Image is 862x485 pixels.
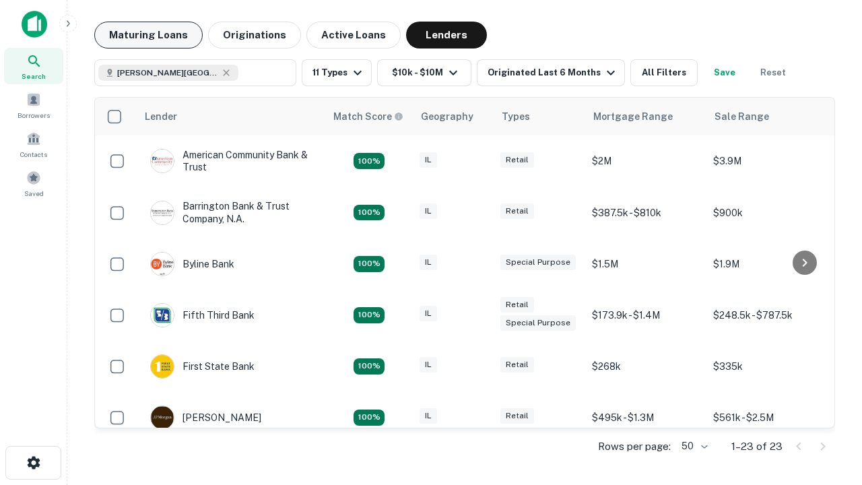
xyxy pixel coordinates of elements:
[500,152,534,168] div: Retail
[406,22,487,48] button: Lenders
[4,87,63,123] a: Borrowers
[676,437,710,456] div: 50
[585,98,706,135] th: Mortgage Range
[354,205,385,221] div: Matching Properties: 3, hasApolloMatch: undefined
[500,255,576,270] div: Special Purpose
[488,65,619,81] div: Originated Last 6 Months
[208,22,301,48] button: Originations
[22,11,47,38] img: capitalize-icon.png
[706,238,828,290] td: $1.9M
[302,59,372,86] button: 11 Types
[150,200,312,224] div: Barrington Bank & Trust Company, N.a.
[585,290,706,341] td: $173.9k - $1.4M
[420,357,437,373] div: IL
[706,135,828,187] td: $3.9M
[795,334,862,399] iframe: Chat Widget
[22,71,46,82] span: Search
[150,303,255,327] div: Fifth Third Bank
[500,315,576,331] div: Special Purpose
[354,358,385,375] div: Matching Properties: 2, hasApolloMatch: undefined
[150,149,312,173] div: American Community Bank & Trust
[703,59,746,86] button: Save your search to get updates of matches that match your search criteria.
[151,201,174,224] img: picture
[500,408,534,424] div: Retail
[151,150,174,172] img: picture
[500,357,534,373] div: Retail
[420,255,437,270] div: IL
[333,109,401,124] h6: Match Score
[706,392,828,443] td: $561k - $2.5M
[502,108,530,125] div: Types
[706,341,828,392] td: $335k
[593,108,673,125] div: Mortgage Range
[494,98,585,135] th: Types
[413,98,494,135] th: Geography
[752,59,795,86] button: Reset
[354,410,385,426] div: Matching Properties: 3, hasApolloMatch: undefined
[150,406,261,430] div: [PERSON_NAME]
[151,253,174,276] img: picture
[137,98,325,135] th: Lender
[145,108,177,125] div: Lender
[150,252,234,276] div: Byline Bank
[4,165,63,201] a: Saved
[706,290,828,341] td: $248.5k - $787.5k
[477,59,625,86] button: Originated Last 6 Months
[585,341,706,392] td: $268k
[306,22,401,48] button: Active Loans
[706,187,828,238] td: $900k
[598,439,671,455] p: Rows per page:
[500,203,534,219] div: Retail
[421,108,473,125] div: Geography
[24,188,44,199] span: Saved
[354,153,385,169] div: Matching Properties: 2, hasApolloMatch: undefined
[325,98,413,135] th: Capitalize uses an advanced AI algorithm to match your search with the best lender. The match sco...
[333,109,403,124] div: Capitalize uses an advanced AI algorithm to match your search with the best lender. The match sco...
[151,406,174,429] img: picture
[94,22,203,48] button: Maturing Loans
[20,149,47,160] span: Contacts
[151,355,174,378] img: picture
[4,126,63,162] a: Contacts
[420,408,437,424] div: IL
[420,203,437,219] div: IL
[420,152,437,168] div: IL
[354,256,385,272] div: Matching Properties: 2, hasApolloMatch: undefined
[585,187,706,238] td: $387.5k - $810k
[18,110,50,121] span: Borrowers
[150,354,255,379] div: First State Bank
[500,297,534,313] div: Retail
[377,59,471,86] button: $10k - $10M
[731,439,783,455] p: 1–23 of 23
[715,108,769,125] div: Sale Range
[706,98,828,135] th: Sale Range
[4,48,63,84] a: Search
[585,135,706,187] td: $2M
[585,392,706,443] td: $495k - $1.3M
[420,306,437,321] div: IL
[151,304,174,327] img: picture
[630,59,698,86] button: All Filters
[585,238,706,290] td: $1.5M
[354,307,385,323] div: Matching Properties: 2, hasApolloMatch: undefined
[117,67,218,79] span: [PERSON_NAME][GEOGRAPHIC_DATA], [GEOGRAPHIC_DATA]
